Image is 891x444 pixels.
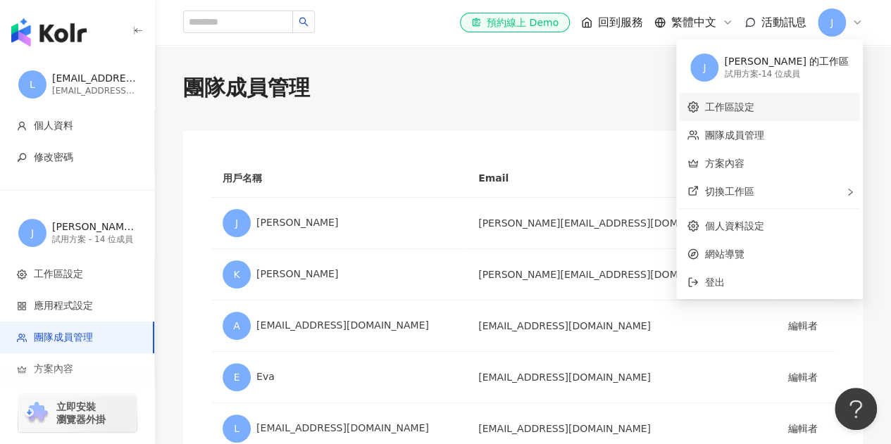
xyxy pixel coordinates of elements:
[56,400,106,426] span: 立即安裝 瀏覽器外掛
[467,352,776,403] td: [EMAIL_ADDRESS][DOMAIN_NAME]
[467,159,776,198] th: Email
[223,312,456,340] div: [EMAIL_ADDRESS][DOMAIN_NAME]
[703,60,706,75] span: J
[846,188,854,196] span: right
[223,363,456,391] div: Eva
[52,85,137,97] div: [EMAIL_ADDRESS][DOMAIN_NAME]
[234,421,239,436] span: L
[30,77,35,92] span: L
[467,300,776,352] td: [EMAIL_ADDRESS][DOMAIN_NAME]
[31,225,34,241] span: J
[52,220,137,234] div: [PERSON_NAME] 的工作區
[460,13,570,32] a: 預約線上 Demo
[704,220,764,231] a: 個人資料設定
[704,158,744,169] a: 方案內容
[235,215,238,231] span: J
[830,15,833,30] span: J
[11,18,87,46] img: logo
[34,267,83,281] span: 工作區設定
[467,249,776,300] td: [PERSON_NAME][EMAIL_ADDRESS][DOMAIN_NAME]
[233,318,240,334] span: A
[776,352,835,403] td: 編輯者
[17,121,27,131] span: user
[581,15,643,30] a: 回到服務
[835,388,877,430] iframe: Help Scout Beacon - Open
[223,209,456,237] div: [PERSON_NAME]
[704,246,852,262] span: 網站導覽
[761,15,806,29] span: 活動訊息
[23,402,50,424] img: chrome extension
[704,129,764,141] a: 團隊成員管理
[34,299,93,313] span: 應用程式設定
[471,15,559,30] div: 預約線上 Demo
[299,17,309,27] span: search
[704,277,724,288] span: 登出
[234,369,240,385] span: E
[724,68,849,80] div: 試用方案 - 14 位成員
[704,101,754,113] a: 工作區設定
[724,55,849,69] div: [PERSON_NAME] 的工作區
[183,73,863,103] div: 團隊成員管理
[776,300,835,352] td: 編輯者
[34,119,73,133] span: 個人資料
[34,331,93,345] span: 團隊成員管理
[598,15,643,30] span: 回到服務
[17,301,27,311] span: appstore
[211,159,467,198] th: 用戶名稱
[467,198,776,249] td: [PERSON_NAME][EMAIL_ADDRESS][DOMAIN_NAME]
[671,15,716,30] span: 繁體中文
[704,186,754,197] span: 切換工作區
[233,267,239,282] span: K
[17,153,27,163] span: key
[18,394,137,432] a: chrome extension立即安裝 瀏覽器外掛
[34,151,73,165] span: 修改密碼
[52,234,137,246] div: 試用方案 - 14 位成員
[223,260,456,288] div: [PERSON_NAME]
[52,72,137,86] div: [EMAIL_ADDRESS][DOMAIN_NAME]
[34,362,73,376] span: 方案內容
[223,414,456,443] div: [EMAIL_ADDRESS][DOMAIN_NAME]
